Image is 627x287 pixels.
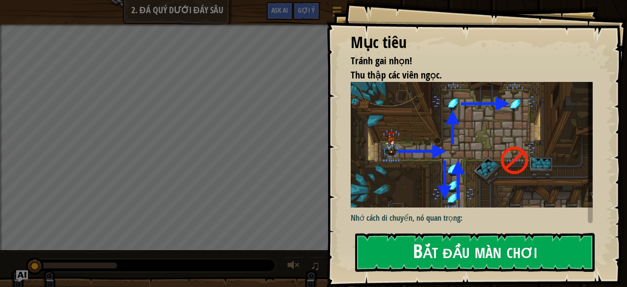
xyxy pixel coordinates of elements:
span: ♫ [311,258,320,273]
button: Ask AI [266,2,293,20]
span: Tránh gai nhọn! [351,54,412,67]
button: Bắt đầu màn chơi [355,233,595,272]
li: Thu thập các viên ngọc. [338,68,590,82]
p: Nhớ cách di chuyển, nó quan trọng: [351,212,600,224]
button: Hiện game menu [325,2,349,25]
span: Thu thập các viên ngọc. [351,68,442,81]
span: Ask AI [271,5,288,15]
button: Tùy chỉnh âm lượng [284,257,304,277]
li: Tránh gai nhọn! [338,54,590,68]
span: Gợi ý [298,5,315,15]
div: Mục tiêu [351,31,593,54]
button: Ask AI [16,270,28,282]
button: ♫ [309,257,325,277]
img: Gems in the deep [351,82,600,208]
